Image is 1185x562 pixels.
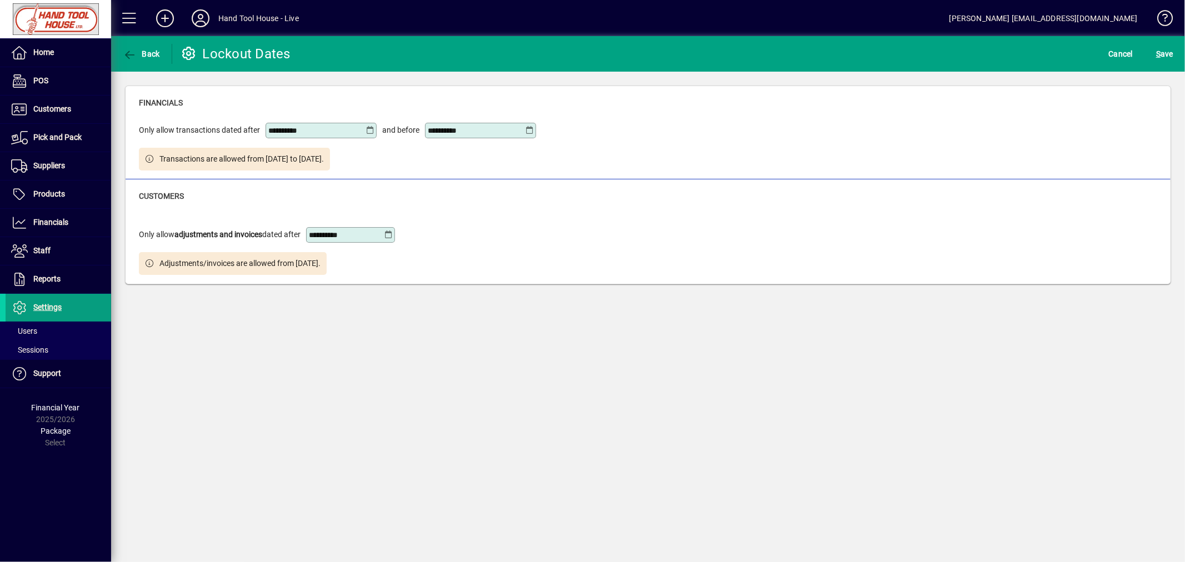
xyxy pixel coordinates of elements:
button: Save [1153,44,1176,64]
a: Customers [6,96,111,123]
a: Support [6,360,111,388]
div: Hand Tool House - Live [218,9,299,27]
a: Products [6,180,111,208]
span: Support [33,369,61,378]
button: Back [120,44,163,64]
a: Reports [6,265,111,293]
a: POS [6,67,111,95]
span: ave [1156,45,1173,63]
span: Reports [33,274,61,283]
span: S [1156,49,1161,58]
button: Add [147,8,183,28]
span: and before [382,124,419,136]
a: Sessions [6,340,111,359]
a: Financials [6,209,111,237]
span: POS [33,76,48,85]
span: Only allow dated after [139,229,301,240]
a: Users [6,322,111,340]
span: Customers [139,192,184,200]
span: Package [41,426,71,435]
button: Profile [183,8,218,28]
span: Sessions [11,345,48,354]
span: Only allow transactions dated after [139,124,260,136]
span: Suppliers [33,161,65,170]
span: Home [33,48,54,57]
b: adjustments and invoices [174,230,262,239]
a: Staff [6,237,111,265]
a: Home [6,39,111,67]
span: Financials [33,218,68,227]
span: Adjustments/invoices are allowed from [DATE]. [160,258,321,269]
button: Cancel [1106,44,1136,64]
span: Cancel [1109,45,1133,63]
span: Back [123,49,160,58]
div: Lockout Dates [181,45,291,63]
span: Products [33,189,65,198]
span: Pick and Pack [33,133,82,142]
span: Settings [33,303,62,312]
app-page-header-button: Back [111,44,172,64]
span: Transactions are allowed from [DATE] to [DATE]. [160,153,324,165]
a: Suppliers [6,152,111,180]
span: Customers [33,104,71,113]
span: Financials [139,98,183,107]
a: Pick and Pack [6,124,111,152]
span: Users [11,327,37,335]
a: Knowledge Base [1149,2,1171,38]
div: [PERSON_NAME] [EMAIL_ADDRESS][DOMAIN_NAME] [949,9,1138,27]
span: Staff [33,246,51,255]
span: Financial Year [32,403,80,412]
